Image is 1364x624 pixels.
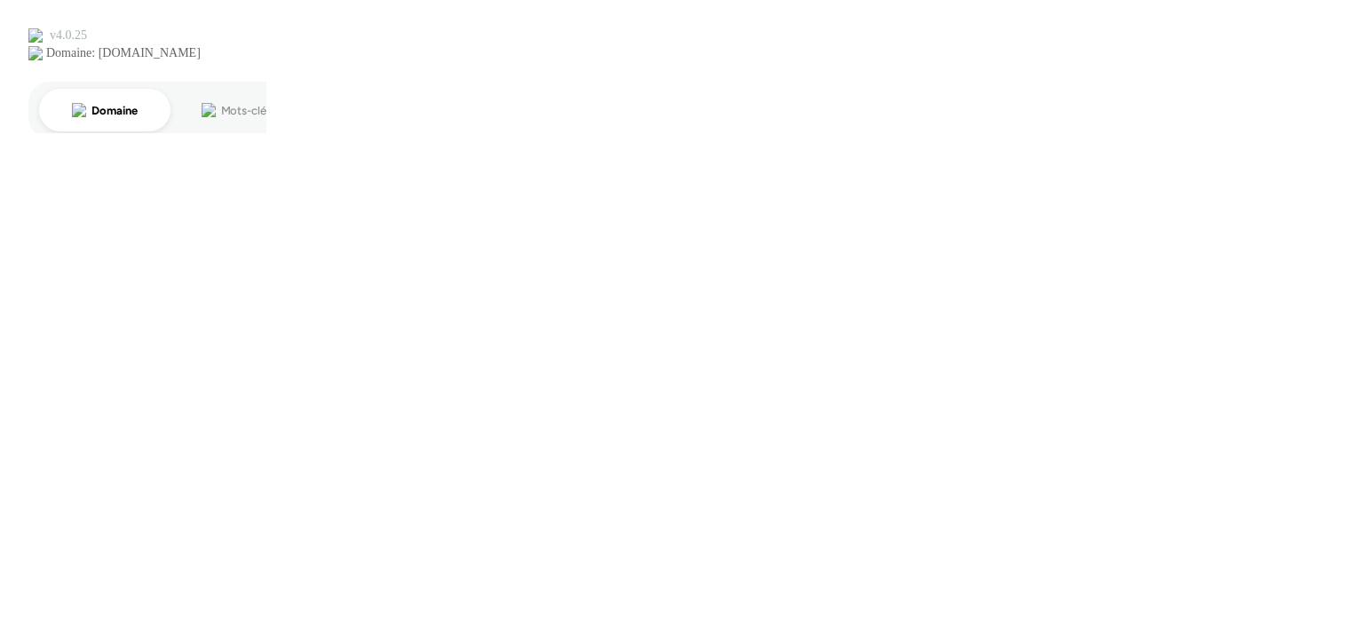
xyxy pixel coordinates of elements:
img: logo_orange.svg [28,28,43,43]
img: tab_keywords_by_traffic_grey.svg [202,103,216,117]
div: Domaine [91,105,137,116]
div: v 4.0.25 [50,28,87,43]
img: website_grey.svg [28,46,43,60]
img: tab_domain_overview_orange.svg [72,103,86,117]
div: Domaine: [DOMAIN_NAME] [46,46,201,60]
div: Mots-clés [221,105,272,116]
